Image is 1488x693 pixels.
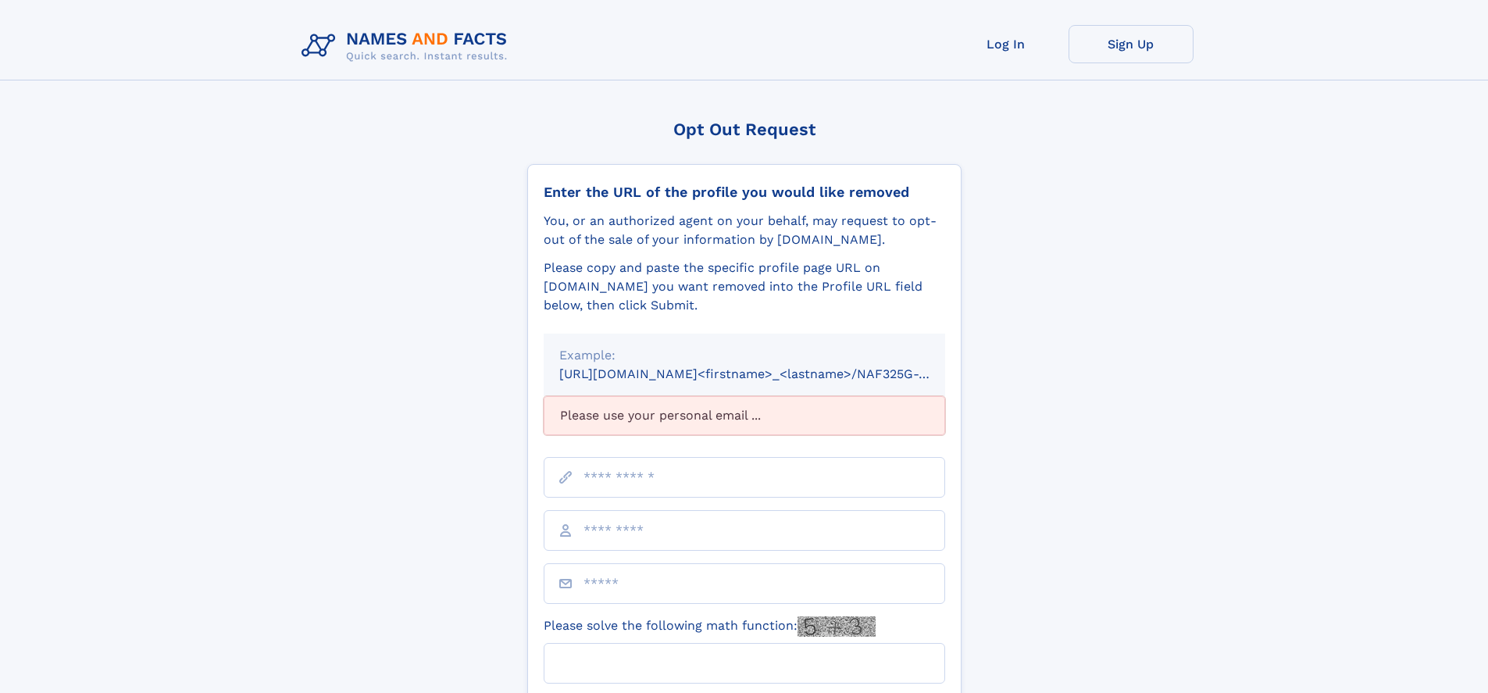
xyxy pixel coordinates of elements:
label: Please solve the following math function: [544,616,876,637]
img: Logo Names and Facts [295,25,520,67]
div: Enter the URL of the profile you would like removed [544,184,945,201]
div: You, or an authorized agent on your behalf, may request to opt-out of the sale of your informatio... [544,212,945,249]
a: Sign Up [1069,25,1194,63]
div: Example: [559,346,930,365]
a: Log In [944,25,1069,63]
div: Opt Out Request [527,120,962,139]
small: [URL][DOMAIN_NAME]<firstname>_<lastname>/NAF325G-xxxxxxxx [559,366,975,381]
div: Please copy and paste the specific profile page URL on [DOMAIN_NAME] you want removed into the Pr... [544,259,945,315]
div: Please use your personal email ... [544,396,945,435]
